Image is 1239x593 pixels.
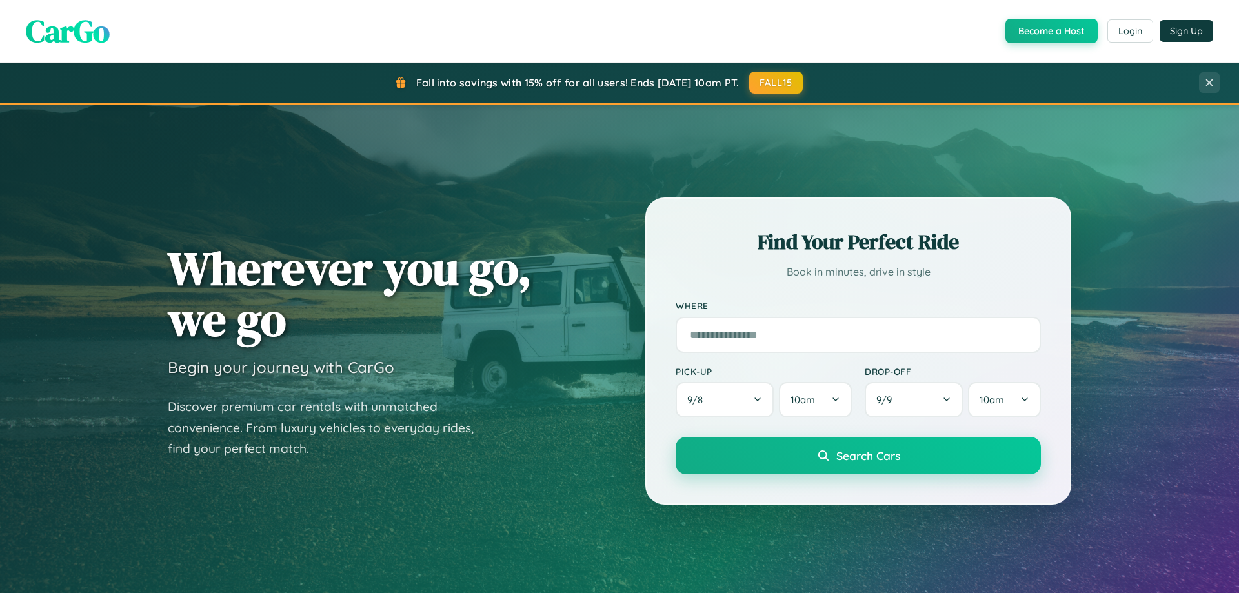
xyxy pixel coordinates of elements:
[1160,20,1213,42] button: Sign Up
[687,394,709,406] span: 9 / 8
[876,394,898,406] span: 9 / 9
[676,437,1041,474] button: Search Cars
[1005,19,1098,43] button: Become a Host
[968,382,1041,417] button: 10am
[676,263,1041,281] p: Book in minutes, drive in style
[676,228,1041,256] h2: Find Your Perfect Ride
[416,76,740,89] span: Fall into savings with 15% off for all users! Ends [DATE] 10am PT.
[676,382,774,417] button: 9/8
[791,394,815,406] span: 10am
[26,10,110,52] span: CarGo
[676,301,1041,312] label: Where
[1107,19,1153,43] button: Login
[168,396,490,459] p: Discover premium car rentals with unmatched convenience. From luxury vehicles to everyday rides, ...
[779,382,852,417] button: 10am
[676,366,852,377] label: Pick-up
[980,394,1004,406] span: 10am
[749,72,803,94] button: FALL15
[865,382,963,417] button: 9/9
[865,366,1041,377] label: Drop-off
[168,357,394,377] h3: Begin your journey with CarGo
[836,448,900,463] span: Search Cars
[168,243,532,345] h1: Wherever you go, we go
